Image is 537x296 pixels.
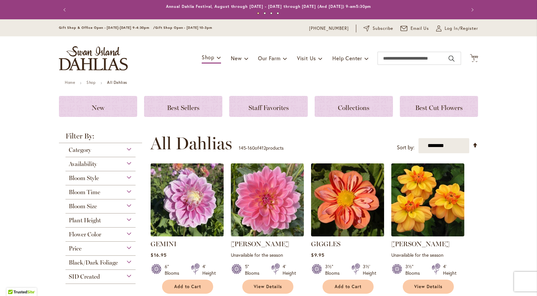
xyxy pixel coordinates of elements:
[311,163,384,236] img: GIGGLES
[231,55,242,62] span: New
[445,25,478,32] span: Log In/Register
[415,104,463,112] span: Best Cut Flowers
[473,57,475,62] span: 1
[443,263,456,276] div: 4' Height
[86,80,96,85] a: Shop
[59,96,137,117] a: New
[323,280,374,294] button: Add to Cart
[167,104,199,112] span: Best Sellers
[69,160,97,168] span: Availability
[400,96,478,117] a: Best Cut Flowers
[151,240,176,248] a: GEMINI
[245,263,263,276] div: 5" Blooms
[411,25,429,32] span: Email Us
[231,231,304,238] a: Gerrie Hoek
[258,55,280,62] span: Our Farm
[242,280,293,294] a: View Details
[69,175,99,182] span: Bloom Style
[363,263,376,276] div: 3½' Height
[414,284,442,289] span: View Details
[332,55,362,62] span: Help Center
[165,263,183,276] div: 6" Blooms
[69,146,91,154] span: Category
[69,203,97,210] span: Bloom Size
[202,54,214,61] span: Shop
[283,263,296,276] div: 4' Height
[436,25,478,32] a: Log In/Register
[151,231,224,238] a: GEMINI
[239,143,284,153] p: - of products
[69,189,100,196] span: Bloom Time
[5,273,23,291] iframe: Launch Accessibility Center
[59,133,142,143] strong: Filter By:
[403,280,454,294] a: View Details
[151,163,224,236] img: GEMINI
[151,252,166,258] span: $16.95
[59,3,72,16] button: Previous
[264,12,266,14] button: 2 of 4
[174,284,201,289] span: Add to Cart
[311,231,384,238] a: GIGGLES
[144,96,222,117] a: Best Sellers
[405,263,424,276] div: 3½" Blooms
[259,145,266,151] span: 412
[59,26,155,30] span: Gift Shop & Office Open - [DATE]-[DATE] 9-4:30pm /
[92,104,104,112] span: New
[107,80,127,85] strong: All Dahlias
[254,284,282,289] span: View Details
[257,12,259,14] button: 1 of 4
[315,96,393,117] a: Collections
[470,54,478,63] button: 1
[311,252,324,258] span: $9.95
[202,263,216,276] div: 4' Height
[69,273,100,280] span: SID Created
[391,163,464,236] img: Ginger Snap
[338,104,369,112] span: Collections
[69,259,118,266] span: Black/Dark Foliage
[397,141,415,154] label: Sort by:
[363,25,393,32] a: Subscribe
[65,80,75,85] a: Home
[270,12,272,14] button: 3 of 4
[309,25,349,32] a: [PHONE_NUMBER]
[231,163,304,236] img: Gerrie Hoek
[162,280,213,294] button: Add to Cart
[69,231,101,238] span: Flower Color
[166,4,371,9] a: Annual Dahlia Festival, August through [DATE] - [DATE] through [DATE] (And [DATE]) 9-am5:30pm
[465,3,478,16] button: Next
[155,26,212,30] span: Gift Shop Open - [DATE] 10-3pm
[335,284,361,289] span: Add to Cart
[231,240,289,248] a: [PERSON_NAME]
[277,12,279,14] button: 4 of 4
[69,217,101,224] span: Plant Height
[69,245,82,252] span: Price
[391,252,464,258] p: Unavailable for the season
[325,263,343,276] div: 3½" Blooms
[231,252,304,258] p: Unavailable for the season
[400,25,429,32] a: Email Us
[239,145,246,151] span: 145
[297,55,316,62] span: Visit Us
[248,145,255,151] span: 160
[391,240,450,248] a: [PERSON_NAME]
[150,134,232,153] span: All Dahlias
[373,25,393,32] span: Subscribe
[229,96,307,117] a: Staff Favorites
[249,104,289,112] span: Staff Favorites
[391,231,464,238] a: Ginger Snap
[59,46,128,70] a: store logo
[311,240,341,248] a: GIGGLES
